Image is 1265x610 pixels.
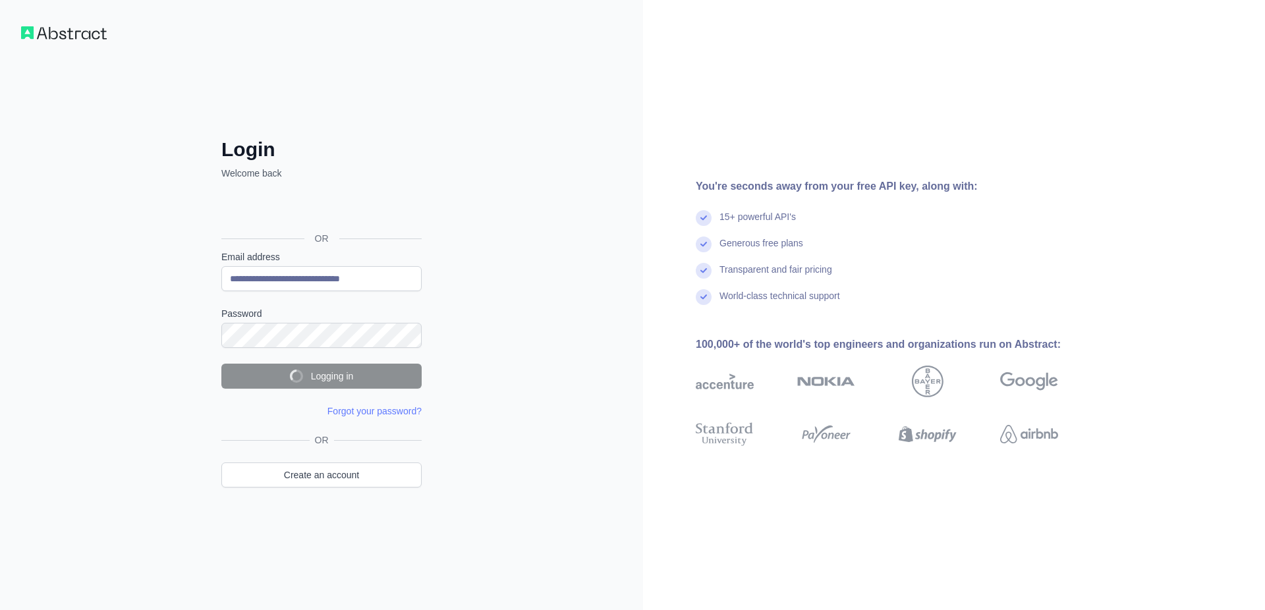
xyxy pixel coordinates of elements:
[696,263,712,279] img: check mark
[221,167,422,180] p: Welcome back
[221,194,419,223] div: Sign in with Google. Opens in new tab
[719,236,803,263] div: Generous free plans
[221,462,422,487] a: Create an account
[696,179,1100,194] div: You're seconds away from your free API key, along with:
[912,366,943,397] img: bayer
[696,337,1100,352] div: 100,000+ of the world's top engineers and organizations run on Abstract:
[221,364,422,389] button: Logging in
[221,138,422,161] h2: Login
[327,406,422,416] a: Forgot your password?
[696,289,712,305] img: check mark
[304,232,339,245] span: OR
[696,236,712,252] img: check mark
[696,420,754,449] img: stanford university
[899,420,957,449] img: shopify
[719,289,840,316] div: World-class technical support
[221,250,422,263] label: Email address
[21,26,107,40] img: Workflow
[696,210,712,226] img: check mark
[797,420,855,449] img: payoneer
[719,210,796,236] div: 15+ powerful API's
[215,194,426,223] iframe: Sign in with Google Button
[1000,420,1058,449] img: airbnb
[797,366,855,397] img: nokia
[221,307,422,320] label: Password
[1000,366,1058,397] img: google
[719,263,832,289] div: Transparent and fair pricing
[696,366,754,397] img: accenture
[310,433,334,447] span: OR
